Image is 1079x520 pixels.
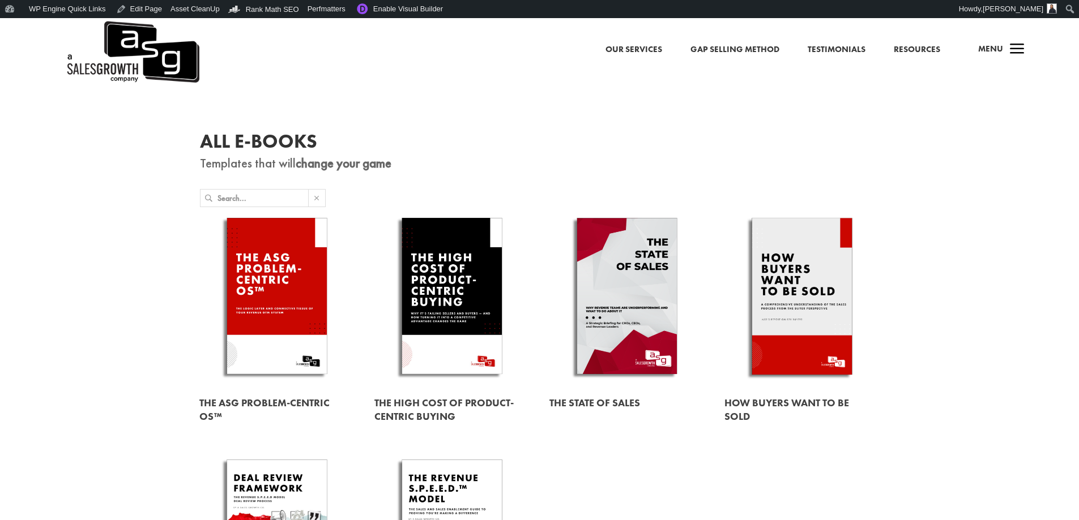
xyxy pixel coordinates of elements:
a: Our Services [605,42,662,57]
span: a [1006,38,1029,61]
span: Rank Math SEO [246,5,299,14]
p: Templates that will [200,157,880,170]
a: Gap Selling Method [690,42,779,57]
input: Search... [217,190,308,207]
a: A Sales Growth Company Logo [65,18,199,86]
a: Resources [894,42,940,57]
span: Menu [978,43,1003,54]
strong: change your game [296,154,391,171]
h1: All E-Books [200,132,880,157]
a: Testimonials [808,42,865,57]
span: [PERSON_NAME] [983,5,1043,13]
img: ASG Co. Logo [65,18,199,86]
